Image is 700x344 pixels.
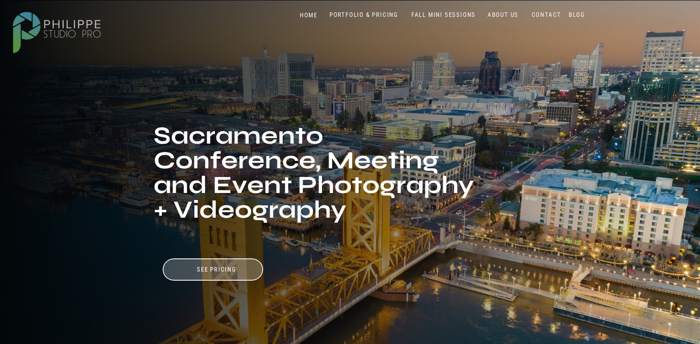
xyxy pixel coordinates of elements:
[485,11,520,19] a: ABOUT US
[291,12,326,19] a: HOME
[175,266,258,274] a: See pricing
[567,11,587,19] a: BLOG
[530,11,563,19] a: CONTACT
[154,123,476,248] h1: Sacramento Conference, Meeting and Event Photography + Videography
[409,11,478,19] a: FALL MINI SESSIONS
[326,11,401,19] a: PORTFOLIO & PRICING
